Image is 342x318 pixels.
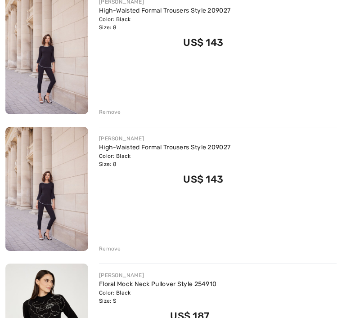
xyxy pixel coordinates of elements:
span: US$ 143 [183,36,223,49]
div: Color: Black Size: S [99,289,216,305]
img: High-Waisted Formal Trousers Style 209027 [5,127,88,251]
div: [PERSON_NAME] [99,134,230,143]
div: Color: Black Size: 8 [99,152,230,168]
div: Color: Black Size: 8 [99,15,230,31]
a: High-Waisted Formal Trousers Style 209027 [99,7,230,14]
a: Floral Mock Neck Pullover Style 254910 [99,280,216,288]
a: High-Waisted Formal Trousers Style 209027 [99,143,230,151]
div: Remove [99,245,121,253]
div: Remove [99,108,121,116]
span: US$ 143 [183,173,223,185]
div: [PERSON_NAME] [99,271,216,279]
